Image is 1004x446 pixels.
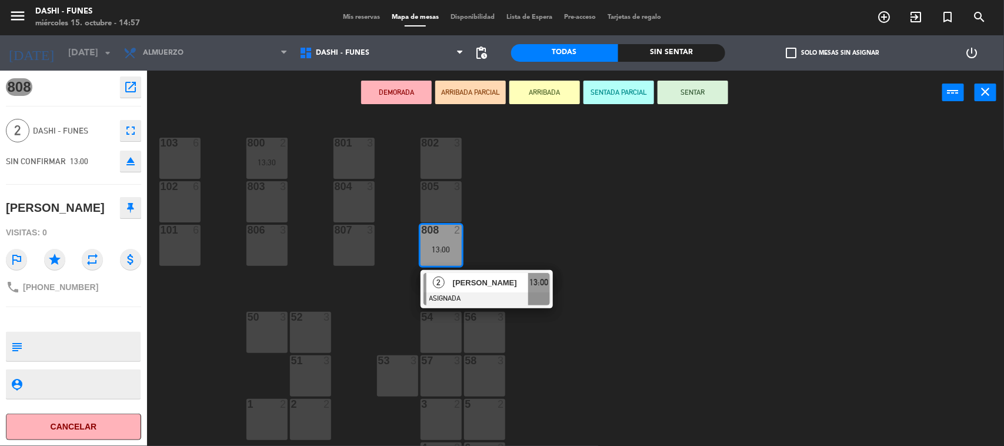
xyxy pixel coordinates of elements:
i: exit_to_app [909,10,923,24]
div: 53 [378,355,379,366]
span: 13:00 [70,157,88,166]
div: 3 [411,355,418,366]
div: 6 [193,181,200,192]
div: 3 [280,225,287,235]
span: [PERSON_NAME] [453,277,528,289]
span: Pre-acceso [558,14,602,21]
button: DEMORADA [361,81,432,104]
div: 2 [323,399,331,410]
button: open_in_new [120,76,141,98]
div: 3 [498,312,505,322]
i: add_circle_outline [877,10,891,24]
span: pending_actions [475,46,489,60]
div: Dashi - Funes [35,6,140,18]
div: Todas [511,44,618,62]
div: 3 [280,181,287,192]
div: 3 [323,312,331,322]
i: close [979,85,993,99]
button: menu [9,7,26,29]
button: ARRIBADA [509,81,580,104]
div: 6 [193,138,200,148]
div: 52 [291,312,292,322]
div: 3 [454,355,461,366]
button: fullscreen [120,120,141,141]
i: outlined_flag [6,249,27,270]
div: 2 [280,399,287,410]
i: star [44,249,65,270]
button: Cancelar [6,414,141,440]
div: 51 [291,355,292,366]
i: eject [124,154,138,168]
span: 13:00 [529,275,548,289]
div: 3 [367,138,374,148]
span: Almuerzo [143,49,184,57]
div: Sin sentar [618,44,725,62]
i: subject [10,340,23,353]
span: 808 [6,78,32,96]
i: open_in_new [124,80,138,94]
i: repeat [82,249,103,270]
div: 3 [454,138,461,148]
button: SENTAR [658,81,728,104]
div: 5 [465,399,466,410]
i: search [972,10,986,24]
div: 56 [465,312,466,322]
i: turned_in_not [940,10,955,24]
div: 2 [454,399,461,410]
div: 3 [454,312,461,322]
i: attach_money [120,249,141,270]
button: ARRIBADA PARCIAL [435,81,506,104]
button: power_input [942,84,964,101]
div: 13:30 [246,158,288,167]
div: 3 [367,181,374,192]
span: Disponibilidad [445,14,501,21]
div: 6 [193,225,200,235]
button: close [975,84,996,101]
span: Mapa de mesas [386,14,445,21]
div: 2 [498,399,505,410]
div: 3 [454,181,461,192]
span: Dashi - Funes [33,124,114,138]
span: Dashi - Funes [316,49,369,57]
div: [PERSON_NAME] [6,198,105,218]
span: [PHONE_NUMBER] [23,282,98,292]
span: Mis reservas [337,14,386,21]
button: SENTADA PARCIAL [583,81,654,104]
div: 2 [280,138,287,148]
i: person_pin [10,378,23,391]
i: power_settings_new [965,46,979,60]
span: check_box_outline_blank [786,48,796,58]
span: Lista de Espera [501,14,558,21]
div: 2 [291,399,292,410]
i: power_input [946,85,960,99]
i: phone [6,280,20,294]
i: fullscreen [124,124,138,138]
i: menu [9,7,26,25]
i: arrow_drop_down [101,46,115,60]
div: 13:00 [421,245,462,254]
label: Solo mesas sin asignar [786,48,879,58]
span: 2 [433,277,445,288]
span: Tarjetas de regalo [602,14,667,21]
div: Visitas: 0 [6,222,141,243]
div: 3 [280,312,287,322]
button: eject [120,151,141,172]
div: 2 [454,225,461,235]
div: miércoles 15. octubre - 14:57 [35,18,140,29]
span: 2 [6,119,29,142]
div: 3 [323,355,331,366]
